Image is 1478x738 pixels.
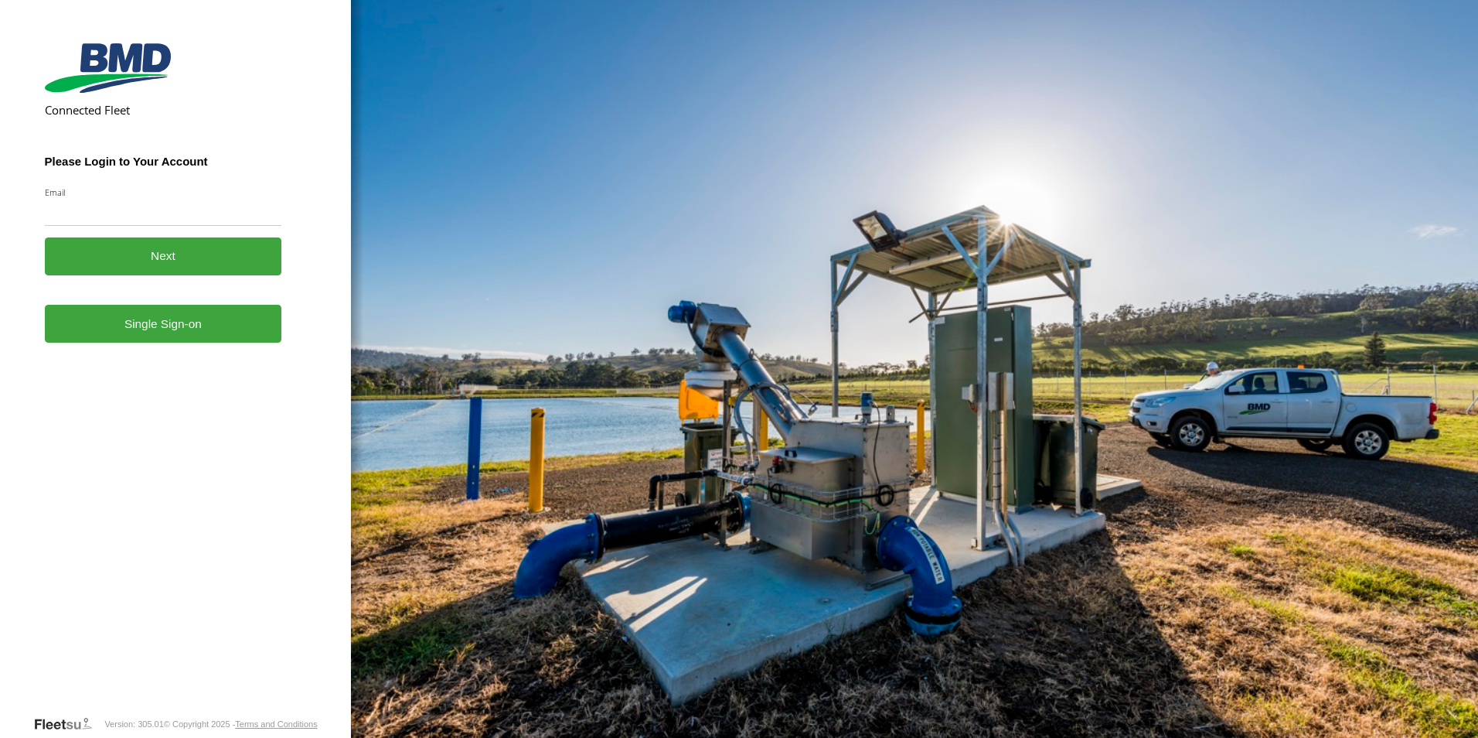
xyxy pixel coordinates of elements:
h2: Connected Fleet [45,102,282,118]
img: BMD [45,43,171,93]
a: Single Sign-on [45,305,282,343]
a: Terms and Conditions [235,719,317,729]
a: Visit our Website [33,716,104,732]
h3: Please Login to Your Account [45,155,282,168]
button: Next [45,237,282,275]
div: Version: 305.01 [104,719,163,729]
label: Email [45,186,282,198]
div: © Copyright 2025 - [164,719,318,729]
